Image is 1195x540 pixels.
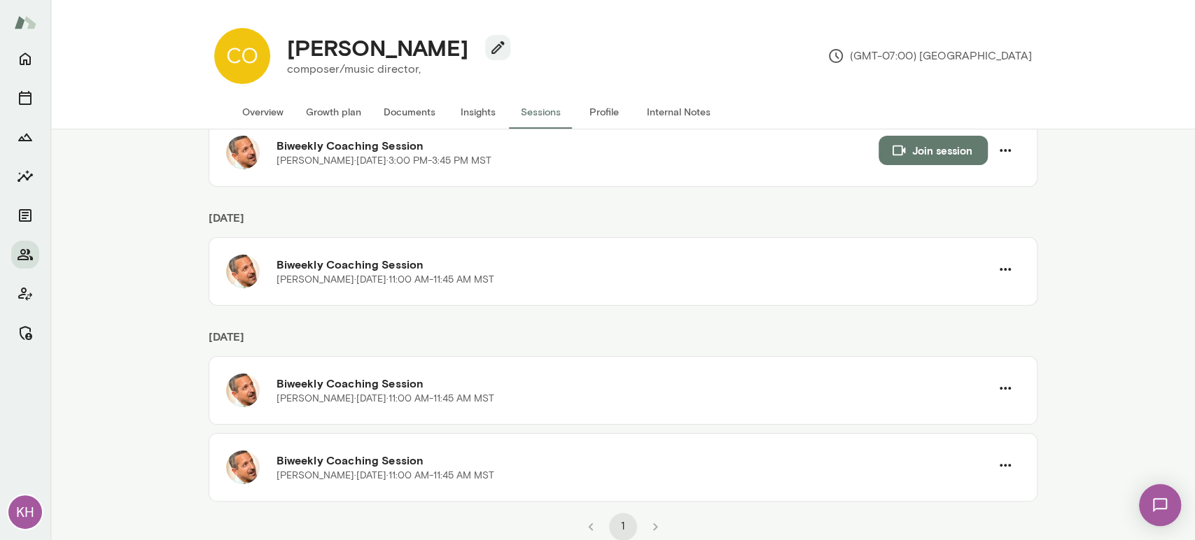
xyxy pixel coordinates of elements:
p: composer/music director, [287,61,499,78]
p: (GMT-07:00) [GEOGRAPHIC_DATA] [827,48,1032,64]
button: Profile [573,95,636,129]
button: Documents [11,201,39,229]
button: Internal Notes [636,95,722,129]
div: KH [8,495,42,529]
button: Join session [879,136,988,165]
button: Documents [372,95,447,129]
p: [PERSON_NAME] · [DATE] · 11:00 AM-11:45 AM MST [277,392,494,406]
h6: Biweekly Coaching Session [277,375,991,392]
h4: [PERSON_NAME] [287,34,468,61]
p: [PERSON_NAME] · [DATE] · 3:00 PM-3:45 PM MST [277,154,491,168]
button: Home [11,45,39,73]
img: Mento [14,9,36,36]
img: Corbin Hayes [214,28,270,84]
button: Sessions [510,95,573,129]
button: Manage [11,319,39,347]
p: [PERSON_NAME] · [DATE] · 11:00 AM-11:45 AM MST [277,273,494,287]
button: Overview [231,95,295,129]
button: Insights [11,162,39,190]
h6: Biweekly Coaching Session [277,452,991,469]
h6: Biweekly Coaching Session [277,137,879,154]
button: Growth plan [295,95,372,129]
button: Growth Plan [11,123,39,151]
button: Sessions [11,84,39,112]
h6: [DATE] [209,209,1037,237]
h6: [DATE] [209,328,1037,356]
button: Members [11,241,39,269]
p: [PERSON_NAME] · [DATE] · 11:00 AM-11:45 AM MST [277,469,494,483]
button: Client app [11,280,39,308]
button: Insights [447,95,510,129]
h6: Biweekly Coaching Session [277,256,991,273]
